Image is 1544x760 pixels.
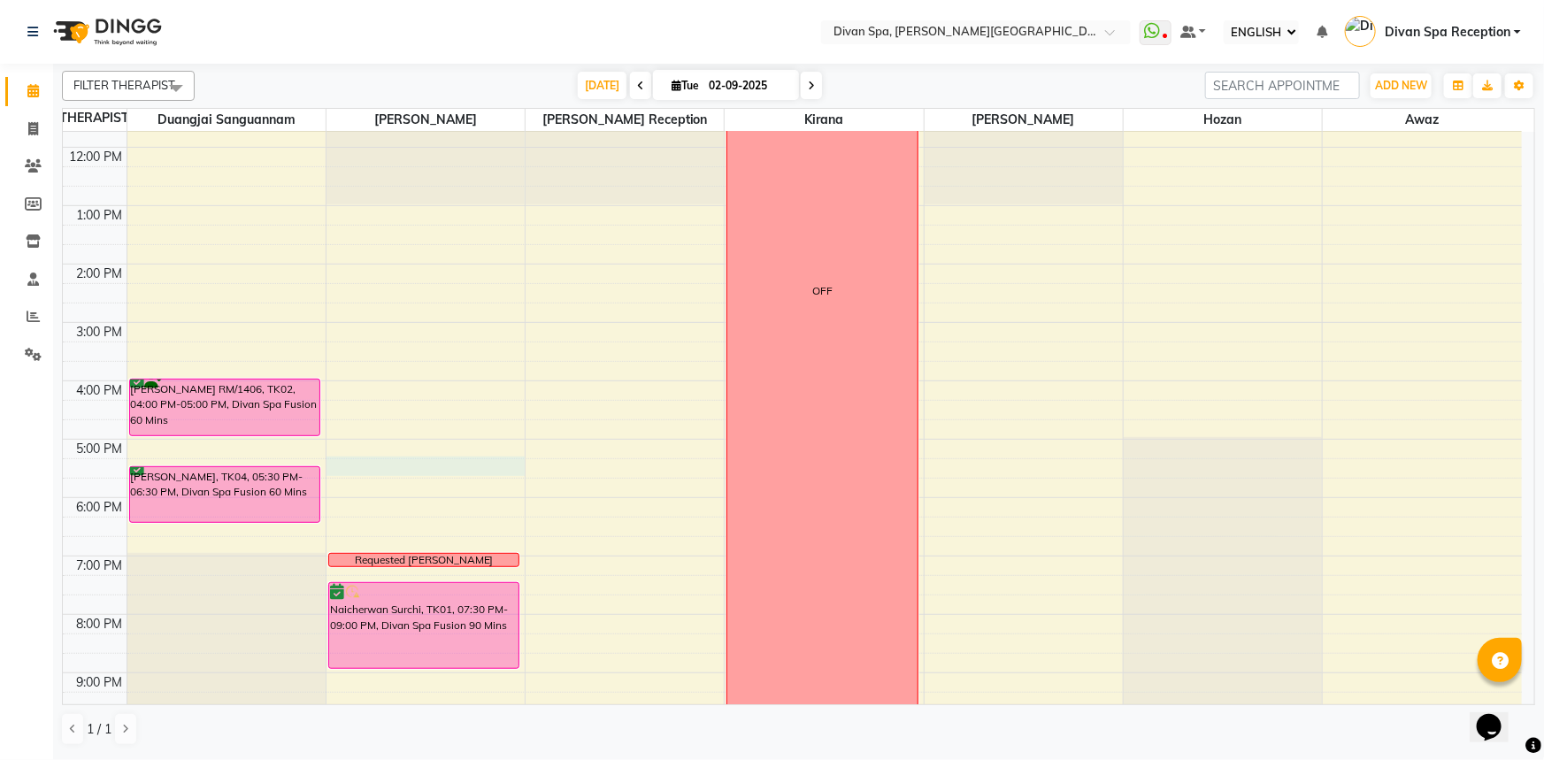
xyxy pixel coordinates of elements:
button: ADD NEW [1371,73,1432,98]
div: [PERSON_NAME] RM/1406, TK02, 04:00 PM-05:00 PM, Divan Spa Fusion 60 Mins [130,380,320,435]
span: [DATE] [578,72,626,99]
span: Awaz [1323,109,1522,131]
span: [PERSON_NAME] Reception [526,109,724,131]
div: [PERSON_NAME], TK04, 05:30 PM-06:30 PM, Divan Spa Fusion 60 Mins [130,467,320,522]
span: ADD NEW [1375,79,1427,92]
div: 2:00 PM [73,265,127,283]
div: Requested [PERSON_NAME] [355,552,494,568]
span: [PERSON_NAME] [326,109,525,131]
span: kirana [725,109,923,131]
div: 4:00 PM [73,381,127,400]
div: Naicherwan Surchi, TK01, 07:30 PM-09:00 PM, Divan Spa Fusion 90 Mins [329,583,519,668]
iframe: chat widget [1470,689,1526,742]
span: Tue [667,79,703,92]
div: 1:00 PM [73,206,127,225]
div: 6:00 PM [73,498,127,517]
span: 1 / 1 [87,720,111,739]
div: 7:00 PM [73,557,127,575]
input: 2025-09-02 [703,73,792,99]
div: 3:00 PM [73,323,127,342]
span: [PERSON_NAME] [925,109,1123,131]
img: Divan Spa Reception [1345,16,1376,47]
span: Hozan [1124,109,1322,131]
div: OFF [812,283,833,299]
div: 8:00 PM [73,615,127,633]
span: Duangjai Sanguannam [127,109,326,131]
div: 5:00 PM [73,440,127,458]
span: FILTER THERAPIST [73,78,175,92]
input: SEARCH APPOINTMENT [1205,72,1360,99]
img: logo [45,7,166,57]
div: 12:00 PM [66,148,127,166]
div: THERAPIST [63,109,127,127]
span: Divan Spa Reception [1385,23,1510,42]
div: 9:00 PM [73,673,127,692]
